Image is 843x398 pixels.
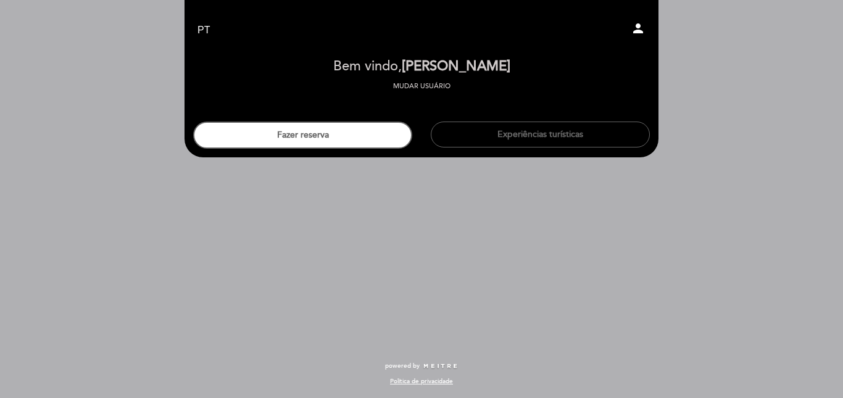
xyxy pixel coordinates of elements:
button: Experiências turísticas [431,122,650,147]
button: Fazer reserva [193,122,412,149]
a: Política de privacidade [390,377,453,386]
button: Mudar usuário [389,81,454,92]
a: powered by [385,362,458,370]
a: Visitas y degustaciones en La Pirámide [344,14,499,48]
span: [PERSON_NAME] [402,58,510,75]
span: powered by [385,362,420,370]
i: person [631,21,646,36]
img: MEITRE [423,363,458,370]
h2: Bem vindo, [333,59,510,74]
button: person [631,21,646,40]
